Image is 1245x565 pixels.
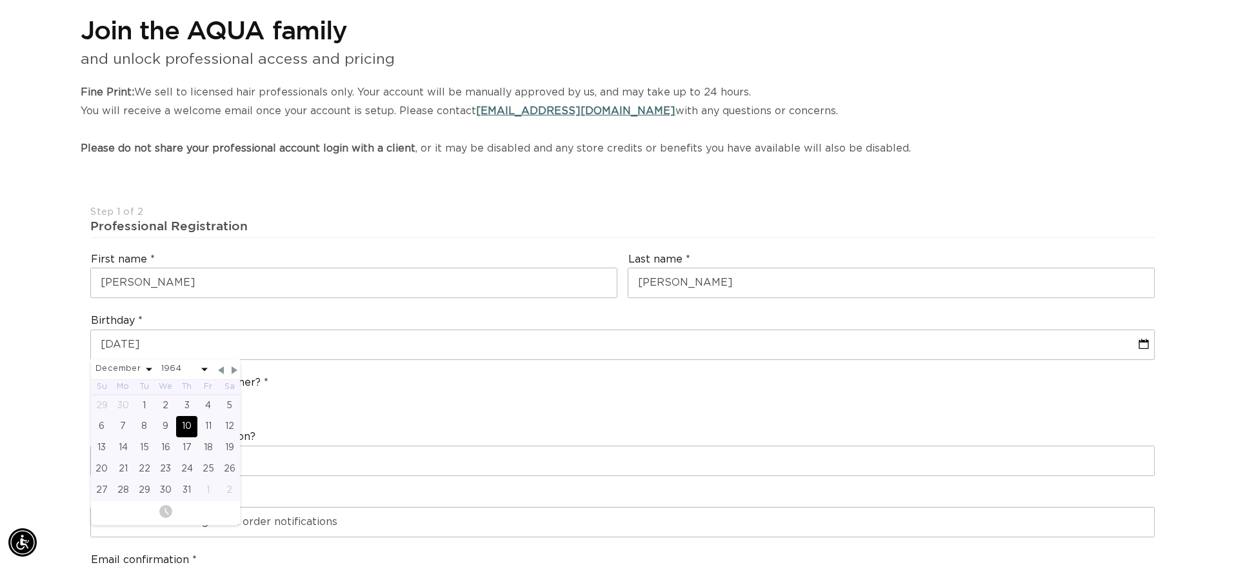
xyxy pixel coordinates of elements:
[476,106,675,116] a: [EMAIL_ADDRESS][DOMAIN_NAME]
[155,395,176,416] div: Wed Dec 02 1964
[134,459,155,480] div: Tue Dec 22 1964
[176,480,197,501] div: Thu Dec 31 1964
[134,395,155,416] div: Tue Dec 01 1964
[91,459,112,480] div: Sun Dec 20 1964
[112,459,134,480] div: Mon Dec 21 1964
[112,416,134,437] div: Mon Dec 07 1964
[224,382,235,390] abbr: Saturday
[155,416,176,437] div: Wed Dec 09 1964
[91,253,155,266] label: First name
[219,395,240,416] div: Sat Dec 05 1964
[197,437,219,459] div: Fri Dec 18 1964
[90,218,1155,234] div: Professional Registration
[140,382,149,390] abbr: Tuesday
[91,416,112,437] div: Sun Dec 06 1964
[112,480,134,501] div: Mon Dec 28 1964
[81,13,1164,46] h1: Join the AQUA family
[134,437,155,459] div: Tue Dec 15 1964
[176,416,197,437] div: Thu Dec 10 1964
[155,480,176,501] div: Wed Dec 30 1964
[97,382,107,390] abbr: Sunday
[1070,426,1245,565] iframe: Chat Widget
[91,480,112,501] div: Sun Dec 27 1964
[81,46,1164,73] p: and unlock professional access and pricing
[197,459,219,480] div: Fri Dec 25 1964
[81,143,415,154] strong: Please do not share your professional account login with a client
[176,395,197,416] div: Thu Dec 03 1964
[219,437,240,459] div: Sat Dec 19 1964
[8,528,37,557] div: Accessibility Menu
[91,508,1154,537] input: Used for account login and order notifications
[91,437,112,459] div: Sun Dec 13 1964
[182,382,192,390] abbr: Thursday
[197,395,219,416] div: Fri Dec 04 1964
[155,459,176,480] div: Wed Dec 23 1964
[134,416,155,437] div: Tue Dec 08 1964
[219,416,240,437] div: Sat Dec 12 1964
[91,330,1154,359] input: MM-DD-YYYY
[176,437,197,459] div: Thu Dec 17 1964
[204,382,212,390] abbr: Friday
[628,253,690,266] label: Last name
[117,382,129,390] abbr: Monday
[91,314,143,328] label: Birthday
[215,364,227,376] span: Previous Month
[229,364,241,376] span: Next Month
[176,459,197,480] div: Thu Dec 24 1964
[81,87,134,97] strong: Fine Print:
[90,206,1155,219] div: Step 1 of 2
[134,480,155,501] div: Tue Dec 29 1964
[112,437,134,459] div: Mon Dec 14 1964
[219,459,240,480] div: Sat Dec 26 1964
[197,416,219,437] div: Fri Dec 11 1964
[159,382,172,390] abbr: Wednesday
[81,83,1164,157] p: We sell to licensed hair professionals only. Your account will be manually approved by us, and ma...
[155,437,176,459] div: Wed Dec 16 1964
